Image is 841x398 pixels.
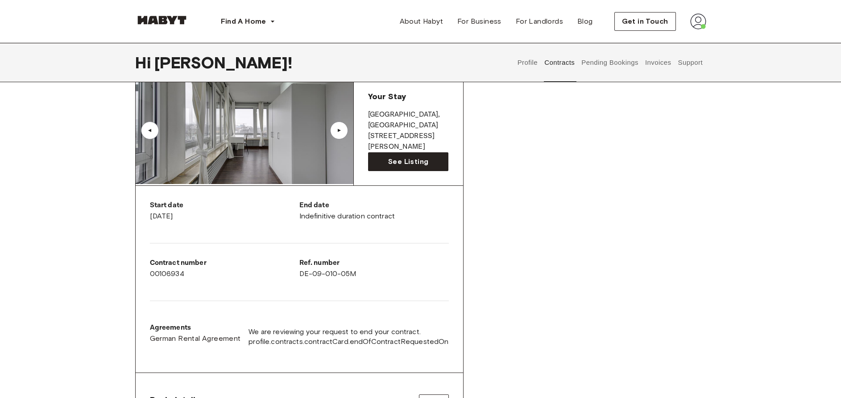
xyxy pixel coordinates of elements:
[135,53,154,72] span: Hi
[135,16,189,25] img: Habyt
[457,16,501,27] span: For Business
[150,200,299,222] div: [DATE]
[368,92,406,101] span: Your Stay
[335,128,344,133] div: ▲
[150,258,299,268] p: Contract number
[400,16,443,27] span: About Habyt
[136,77,353,184] img: Image of the room
[644,43,672,82] button: Invoices
[145,128,154,133] div: ▲
[368,109,449,131] p: [GEOGRAPHIC_DATA] , [GEOGRAPHIC_DATA]
[677,43,704,82] button: Support
[299,200,449,222] div: Indefinitive duration contract
[577,16,593,27] span: Blog
[543,43,576,82] button: Contracts
[393,13,450,30] a: About Habyt
[154,53,292,72] span: [PERSON_NAME] !
[249,327,448,337] span: We are reviewing your request to end your contract.
[516,43,539,82] button: Profile
[299,258,449,268] p: Ref. number
[516,16,563,27] span: For Landlords
[514,43,706,82] div: user profile tabs
[614,12,676,31] button: Get in Touch
[509,13,570,30] a: For Landlords
[580,43,640,82] button: Pending Bookings
[450,13,509,30] a: For Business
[221,16,266,27] span: Find A Home
[150,258,299,279] div: 00106934
[150,200,299,211] p: Start date
[368,152,449,171] a: See Listing
[150,333,241,344] a: German Rental Agreement
[622,16,668,27] span: Get in Touch
[690,13,706,29] img: avatar
[214,13,282,30] button: Find A Home
[570,13,600,30] a: Blog
[388,156,428,167] span: See Listing
[299,200,449,211] p: End date
[299,258,449,279] div: DE-09-010-05M
[368,131,449,152] p: [STREET_ADDRESS][PERSON_NAME]
[150,323,241,333] p: Agreements
[249,337,448,347] span: profile.contracts.contractCard.endOfContractRequestedOn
